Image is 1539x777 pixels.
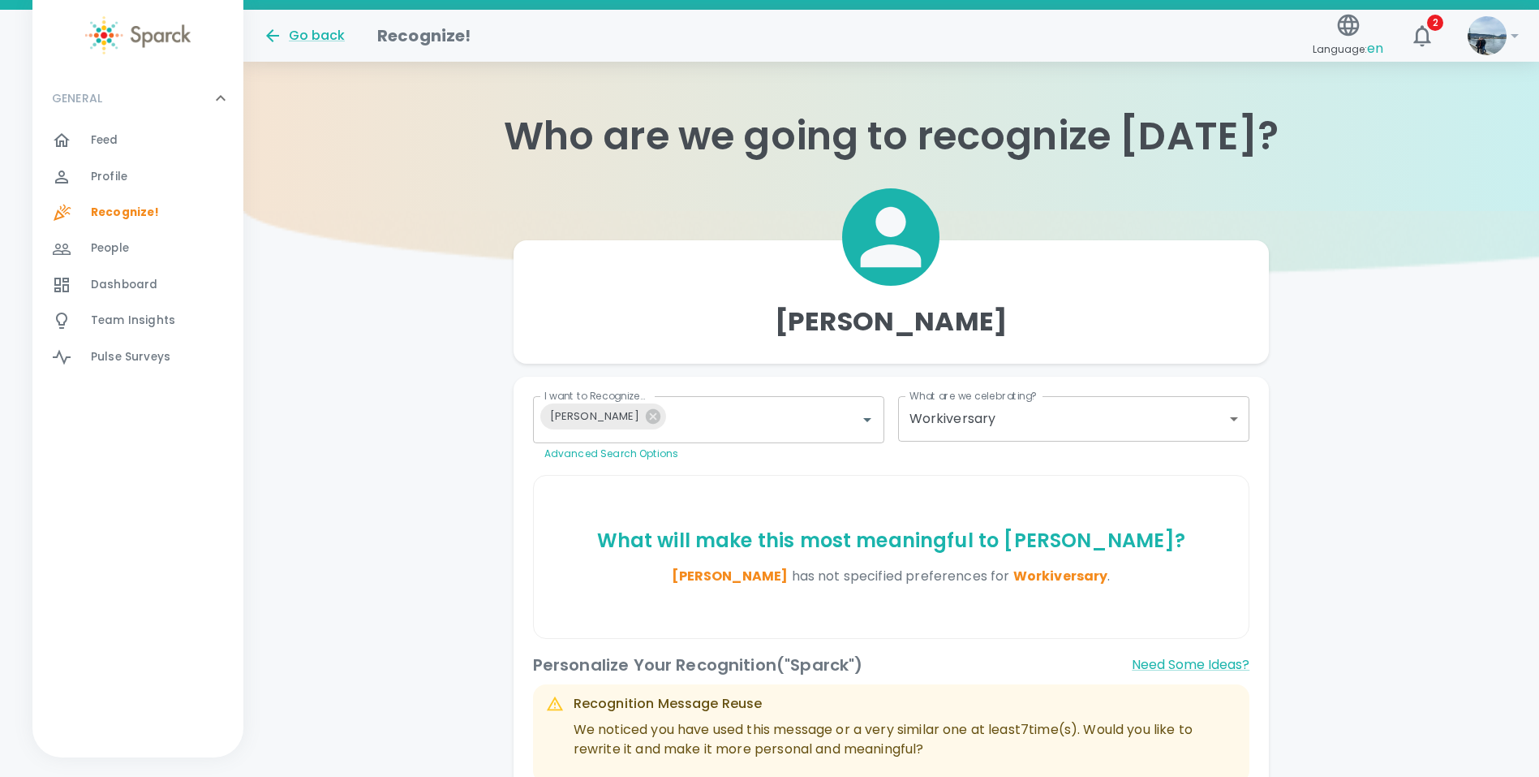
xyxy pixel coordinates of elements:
img: Sparck logo [85,16,191,54]
p: We noticed you have used this message or a very similar one at least 7 time(s). Would you like to... [574,720,1237,759]
a: Profile [32,159,243,195]
span: Dashboard [91,277,157,293]
div: Workiversary [909,409,1224,428]
button: Language:en [1306,7,1390,65]
span: [PERSON_NAME] [672,567,788,585]
p: What will make this most meaningful to [PERSON_NAME] ? [540,528,1243,554]
button: 2 [1403,16,1442,55]
div: Recognition Message Reuse [574,694,1237,714]
span: Team Insights [91,313,175,329]
div: [PERSON_NAME] [540,404,666,430]
a: Advanced Search Options [544,447,678,460]
button: Open [856,408,879,431]
button: Go back [263,26,345,45]
span: Pulse Surveys [91,349,170,365]
span: Profile [91,169,127,185]
p: GENERAL [52,90,102,106]
span: People [91,240,129,257]
span: Feed [91,132,118,149]
p: . [540,567,1243,586]
h1: Recognize! [377,23,471,49]
span: [PERSON_NAME] [540,407,649,425]
a: People [32,231,243,266]
h1: Who are we going to recognize [DATE]? [243,114,1539,159]
a: Team Insights [32,303,243,339]
a: Pulse Surveys [32,339,243,375]
div: GENERAL [32,123,243,382]
a: Recognize! [32,195,243,231]
span: Workiversary [1013,567,1108,585]
a: Feed [32,123,243,158]
span: Recognize! [91,205,160,221]
span: 2 [1427,15,1443,31]
label: I want to Recognize... [544,389,646,403]
h6: Personalize Your Recognition ("Sparck") [533,652,863,678]
span: has not specified preferences for [792,567,1108,585]
div: GENERAL [32,74,243,123]
img: Picture of Anna Belle [1468,16,1507,55]
h4: [PERSON_NAME] [775,305,1008,338]
span: Language: [1313,38,1383,60]
a: Sparck logo [32,16,243,54]
button: Need Some Ideas? [1132,652,1249,678]
span: en [1367,39,1383,58]
label: What are we celebrating? [909,389,1037,403]
a: Dashboard [32,267,243,303]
